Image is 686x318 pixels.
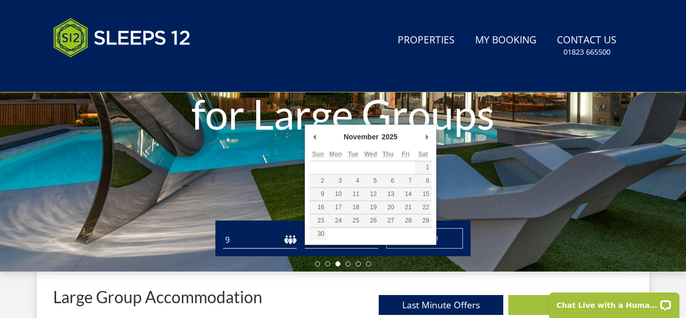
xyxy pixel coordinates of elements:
[362,201,379,214] button: 19
[48,69,155,78] iframe: Customer reviews powered by Trustpilot
[402,151,409,158] abbr: Friday
[414,188,432,201] button: 15
[379,188,397,201] button: 13
[382,151,394,158] abbr: Thursday
[364,151,377,158] abbr: Wednesday
[345,201,362,214] button: 18
[309,175,327,187] button: 2
[419,151,428,158] abbr: Saturday
[414,175,432,187] button: 8
[414,201,432,214] button: 22
[327,201,344,214] button: 17
[53,12,191,63] img: Sleeps 12
[394,29,459,52] a: Properties
[543,286,686,318] iframe: LiveChat chat widget
[309,214,327,227] button: 23
[380,129,399,144] div: 2025
[397,175,414,187] button: 7
[348,151,358,158] abbr: Tuesday
[309,129,320,144] button: Previous Month
[345,188,362,201] button: 11
[342,129,380,144] div: November
[379,175,397,187] button: 6
[397,201,414,214] button: 21
[563,47,610,57] small: 01823 665500
[553,29,621,62] a: Contact Us01823 665500
[329,151,342,158] abbr: Monday
[309,188,327,201] button: 9
[362,175,379,187] button: 5
[362,214,379,227] button: 26
[414,161,432,174] button: 1
[397,188,414,201] button: 14
[362,188,379,201] button: 12
[471,29,541,52] a: My Booking
[309,228,327,240] button: 30
[309,201,327,214] button: 16
[379,214,397,227] button: 27
[345,175,362,187] button: 4
[327,214,344,227] button: 24
[345,214,362,227] button: 25
[327,175,344,187] button: 3
[379,295,503,315] a: Last Minute Offers
[53,288,262,306] p: Large Group Accommodation
[327,188,344,201] button: 10
[312,151,324,158] abbr: Sunday
[508,295,633,315] a: Blog
[422,129,432,144] button: Next Month
[414,214,432,227] button: 29
[397,214,414,227] button: 28
[379,201,397,214] button: 20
